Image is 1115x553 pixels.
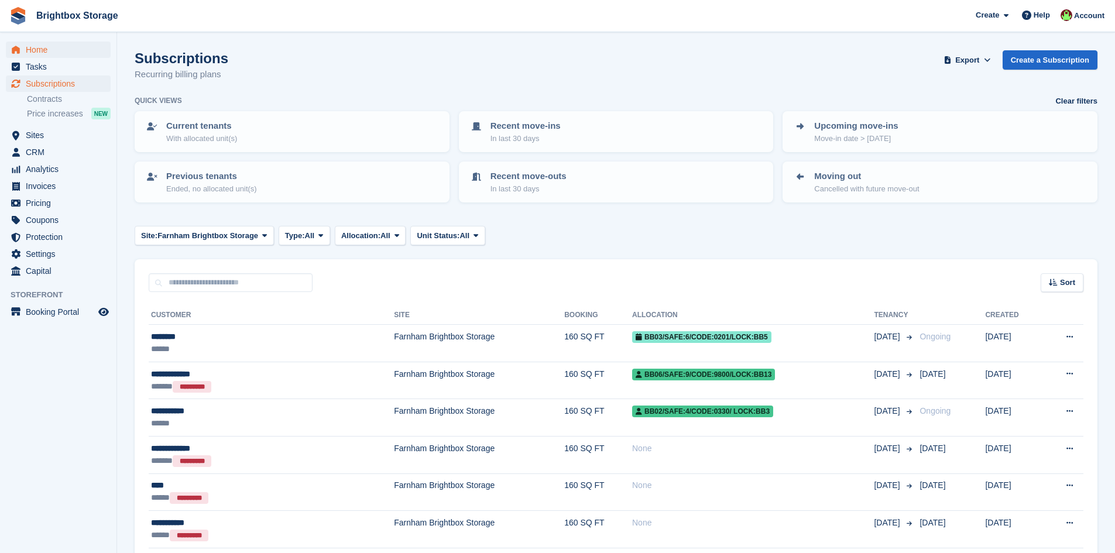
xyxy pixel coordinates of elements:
a: menu [6,42,111,58]
button: Allocation: All [335,226,406,245]
span: BB02/safe:4/code:0330/ lock:BB3 [632,406,773,417]
a: Preview store [97,305,111,319]
p: Recurring billing plans [135,68,228,81]
span: Home [26,42,96,58]
span: Tasks [26,59,96,75]
a: Current tenants With allocated unit(s) [136,112,448,151]
th: Booking [564,306,632,325]
h1: Subscriptions [135,50,228,66]
span: [DATE] [874,368,902,380]
span: [DATE] [920,480,945,490]
p: Cancelled with future move-out [814,183,919,195]
th: Allocation [632,306,874,325]
td: Farnham Brightbox Storage [394,362,564,399]
h6: Quick views [135,95,182,106]
span: Export [955,54,979,66]
span: [DATE] [920,369,945,379]
p: Upcoming move-ins [814,119,898,133]
p: Current tenants [166,119,237,133]
div: None [632,517,874,529]
td: 160 SQ FT [564,325,632,362]
img: stora-icon-8386f47178a22dfd0bd8f6a31ec36ba5ce8667c1dd55bd0f319d3a0aa187defe.svg [9,7,27,25]
td: 160 SQ FT [564,362,632,399]
span: Allocation: [341,230,380,242]
a: menu [6,59,111,75]
p: Previous tenants [166,170,257,183]
a: menu [6,195,111,211]
th: Tenancy [874,306,915,325]
td: Farnham Brightbox Storage [394,325,564,362]
p: Ended, no allocated unit(s) [166,183,257,195]
span: Ongoing [920,406,951,415]
p: Move-in date > [DATE] [814,133,898,145]
span: Coupons [26,212,96,228]
span: BB03/safe:6/code:0201/lock:bb5 [632,331,771,343]
td: Farnham Brightbox Storage [394,473,564,511]
a: Upcoming move-ins Move-in date > [DATE] [784,112,1096,151]
span: All [305,230,315,242]
th: Created [985,306,1042,325]
a: Clear filters [1055,95,1097,107]
a: menu [6,212,111,228]
a: menu [6,263,111,279]
td: 160 SQ FT [564,436,632,473]
button: Export [942,50,993,70]
span: CRM [26,144,96,160]
a: menu [6,178,111,194]
a: menu [6,75,111,92]
a: Brightbox Storage [32,6,123,25]
td: Farnham Brightbox Storage [394,399,564,437]
a: menu [6,304,111,320]
button: Type: All [279,226,330,245]
span: [DATE] [874,405,902,417]
button: Unit Status: All [410,226,485,245]
a: menu [6,246,111,262]
th: Customer [149,306,394,325]
span: [DATE] [920,518,945,527]
a: Create a Subscription [1003,50,1097,70]
td: [DATE] [985,511,1042,548]
span: Settings [26,246,96,262]
button: Site: Farnham Brightbox Storage [135,226,274,245]
a: menu [6,229,111,245]
span: Subscriptions [26,75,96,92]
span: Type: [285,230,305,242]
a: Contracts [27,94,111,105]
p: Recent move-ins [490,119,561,133]
span: Capital [26,263,96,279]
td: [DATE] [985,473,1042,511]
span: Protection [26,229,96,245]
span: Storefront [11,289,116,301]
span: Ongoing [920,332,951,341]
span: Price increases [27,108,83,119]
td: 160 SQ FT [564,473,632,511]
p: Moving out [814,170,919,183]
span: [DATE] [874,331,902,343]
a: menu [6,144,111,160]
span: Sites [26,127,96,143]
span: BB06/safe:9/code:9800/lock:bb13 [632,369,775,380]
span: Farnham Brightbox Storage [157,230,258,242]
span: Pricing [26,195,96,211]
td: 160 SQ FT [564,399,632,437]
a: menu [6,127,111,143]
span: Sort [1060,277,1075,288]
p: With allocated unit(s) [166,133,237,145]
span: All [459,230,469,242]
a: Previous tenants Ended, no allocated unit(s) [136,163,448,201]
th: Site [394,306,564,325]
td: Farnham Brightbox Storage [394,436,564,473]
a: Recent move-outs In last 30 days [460,163,773,201]
td: 160 SQ FT [564,511,632,548]
img: Marlena [1061,9,1072,21]
p: In last 30 days [490,133,561,145]
span: Booking Portal [26,304,96,320]
td: [DATE] [985,436,1042,473]
span: [DATE] [874,517,902,529]
td: [DATE] [985,399,1042,437]
div: None [632,479,874,492]
span: Unit Status: [417,230,459,242]
span: Analytics [26,161,96,177]
span: Create [976,9,999,21]
p: In last 30 days [490,183,567,195]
